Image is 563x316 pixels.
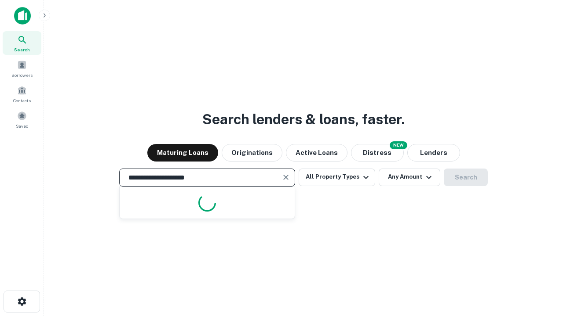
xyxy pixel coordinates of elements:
img: capitalize-icon.png [14,7,31,25]
a: Contacts [3,82,41,106]
button: Active Loans [286,144,347,162]
button: Lenders [407,144,460,162]
span: Saved [16,122,29,129]
button: Search distressed loans with lien and other non-mortgage details. [351,144,404,162]
span: Search [14,46,30,53]
div: NEW [390,141,407,149]
span: Borrowers [11,72,33,79]
iframe: Chat Widget [519,246,563,288]
button: Maturing Loans [147,144,218,162]
button: Any Amount [379,169,440,186]
button: All Property Types [299,169,375,186]
span: Contacts [13,97,31,104]
a: Saved [3,108,41,131]
button: Originations [222,144,282,162]
a: Borrowers [3,57,41,80]
button: Clear [280,171,292,183]
a: Search [3,31,41,55]
h3: Search lenders & loans, faster. [202,109,405,130]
